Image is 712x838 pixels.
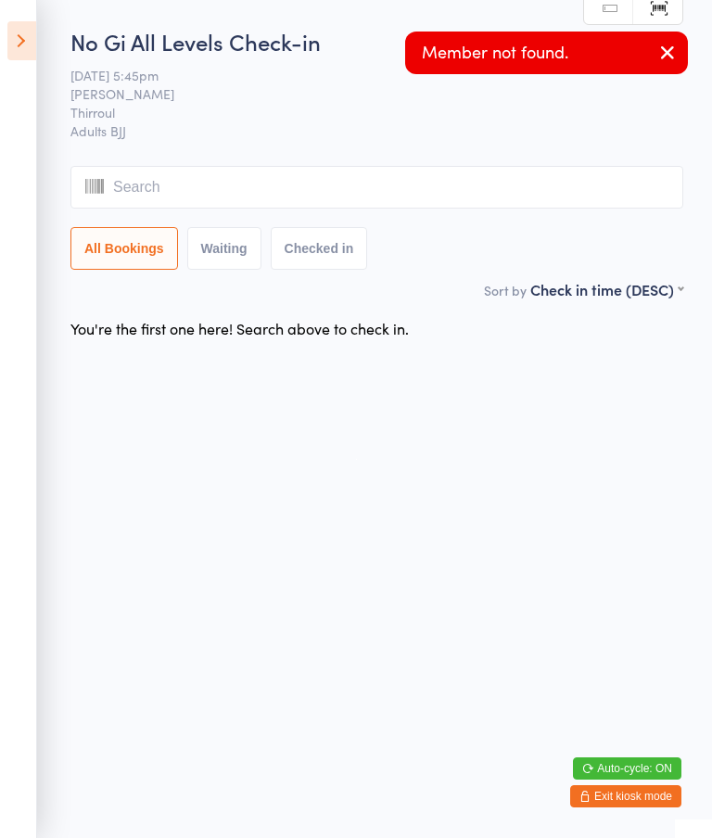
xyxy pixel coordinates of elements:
[70,166,683,209] input: Search
[570,785,681,807] button: Exit kiosk mode
[70,227,178,270] button: All Bookings
[573,757,681,780] button: Auto-cycle: ON
[70,121,683,140] span: Adults BJJ
[70,318,409,338] div: You're the first one here! Search above to check in.
[530,279,683,299] div: Check in time (DESC)
[70,66,655,84] span: [DATE] 5:45pm
[70,84,655,103] span: [PERSON_NAME]
[70,103,655,121] span: Thirroul
[271,227,368,270] button: Checked in
[405,32,688,74] div: Member not found.
[484,281,527,299] label: Sort by
[70,26,683,57] h2: No Gi All Levels Check-in
[187,227,261,270] button: Waiting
